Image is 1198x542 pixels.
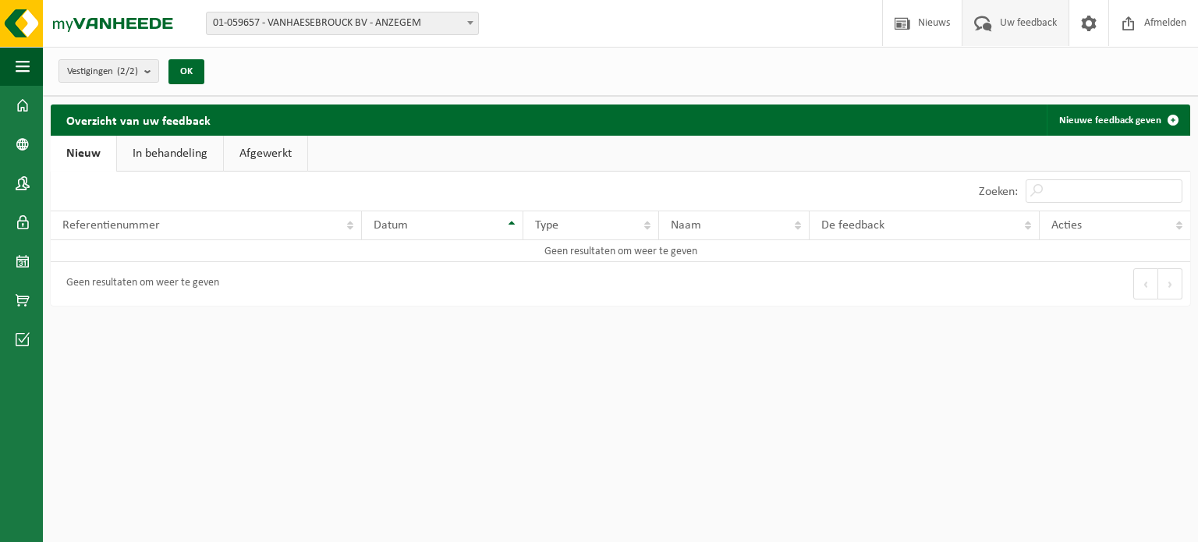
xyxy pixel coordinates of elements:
[207,12,478,34] span: 01-059657 - VANHAESEBROUCK BV - ANZEGEM
[67,60,138,83] span: Vestigingen
[117,66,138,76] count: (2/2)
[168,59,204,84] button: OK
[58,59,159,83] button: Vestigingen(2/2)
[979,186,1018,198] label: Zoeken:
[821,219,884,232] span: De feedback
[1047,105,1189,136] a: Nieuwe feedback geven
[51,136,116,172] a: Nieuw
[206,12,479,35] span: 01-059657 - VANHAESEBROUCK BV - ANZEGEM
[51,105,226,135] h2: Overzicht van uw feedback
[374,219,408,232] span: Datum
[224,136,307,172] a: Afgewerkt
[671,219,701,232] span: Naam
[1158,268,1182,299] button: Next
[1133,268,1158,299] button: Previous
[62,219,160,232] span: Referentienummer
[117,136,223,172] a: In behandeling
[535,219,558,232] span: Type
[51,240,1190,262] td: Geen resultaten om weer te geven
[58,270,219,298] div: Geen resultaten om weer te geven
[1051,219,1082,232] span: Acties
